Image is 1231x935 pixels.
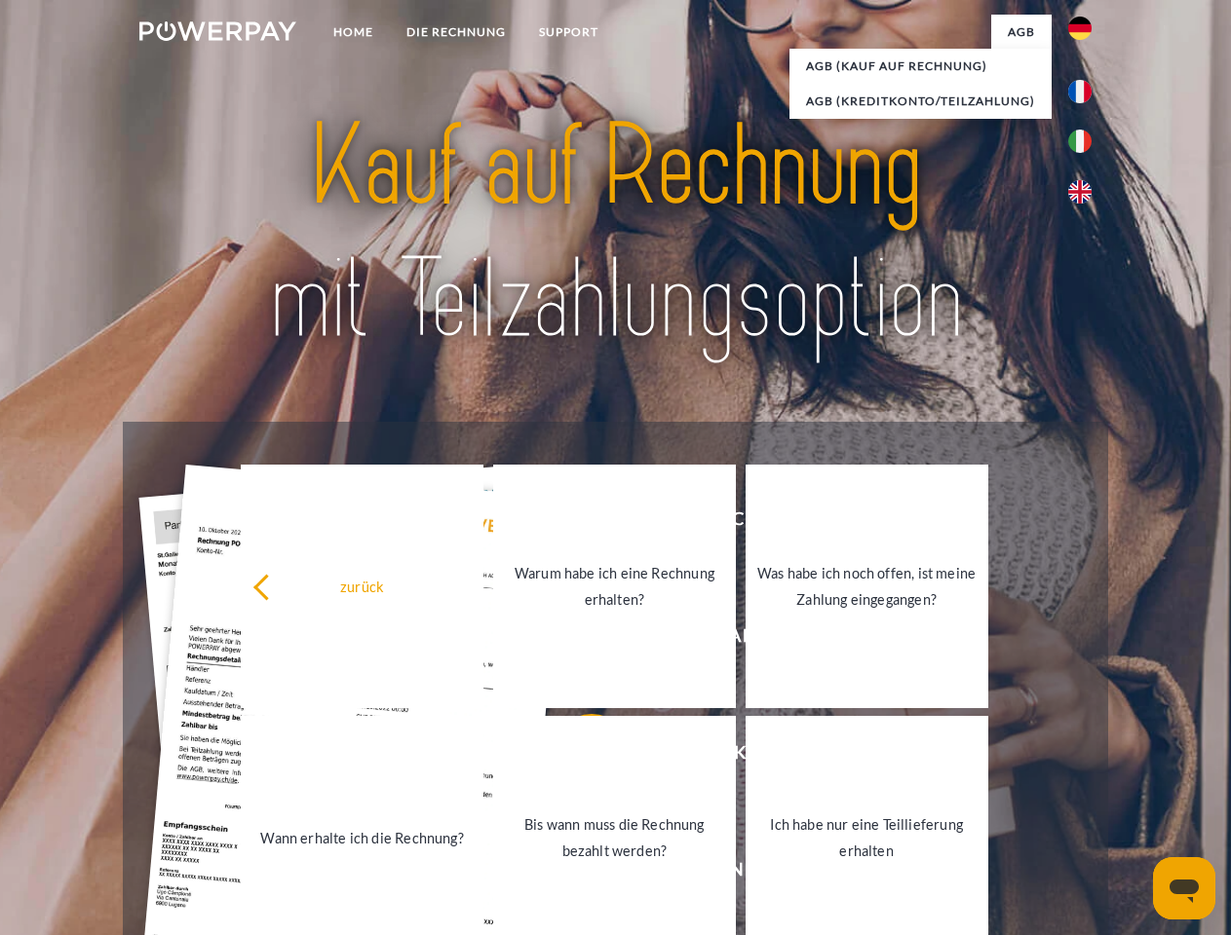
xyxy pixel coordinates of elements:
div: Ich habe nur eine Teillieferung erhalten [757,811,977,864]
iframe: Schaltfläche zum Öffnen des Messaging-Fensters [1153,857,1215,919]
img: logo-powerpay-white.svg [139,21,296,41]
a: DIE RECHNUNG [390,15,522,50]
a: agb [991,15,1052,50]
div: Warum habe ich eine Rechnung erhalten? [505,560,724,613]
a: Home [317,15,390,50]
a: Was habe ich noch offen, ist meine Zahlung eingegangen? [746,465,988,708]
img: fr [1068,80,1092,103]
div: zurück [252,573,472,599]
div: Wann erhalte ich die Rechnung? [252,824,472,850]
div: Bis wann muss die Rechnung bezahlt werden? [505,811,724,864]
div: Was habe ich noch offen, ist meine Zahlung eingegangen? [757,560,977,613]
a: SUPPORT [522,15,615,50]
img: title-powerpay_de.svg [186,93,1045,373]
a: AGB (Kreditkonto/Teilzahlung) [789,84,1052,119]
img: en [1068,180,1092,204]
a: AGB (Kauf auf Rechnung) [789,49,1052,84]
img: it [1068,130,1092,153]
img: de [1068,17,1092,40]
